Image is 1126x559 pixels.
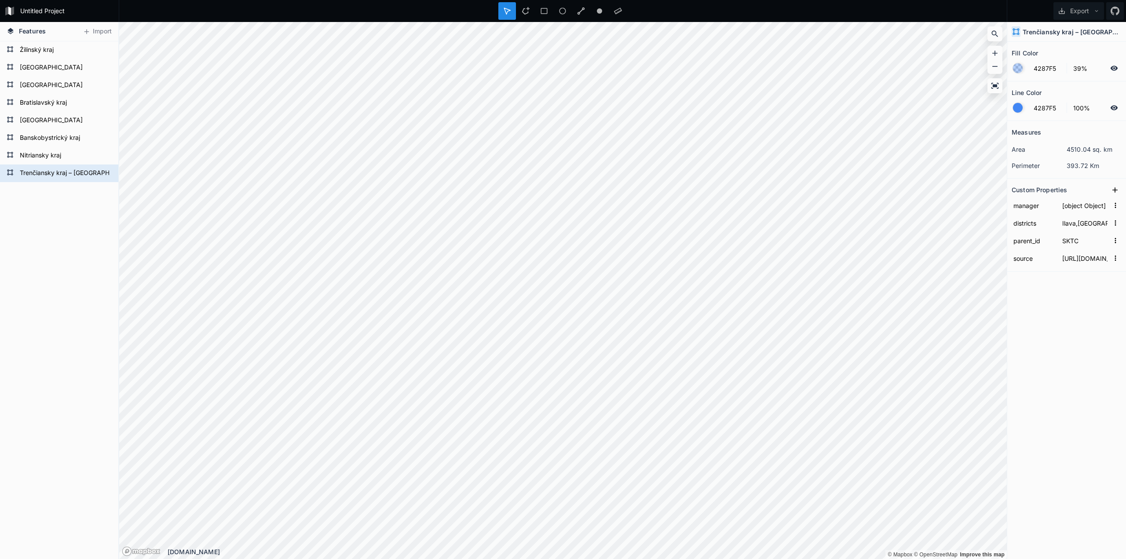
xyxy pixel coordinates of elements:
[168,547,1007,556] div: [DOMAIN_NAME]
[888,552,912,558] a: Mapbox
[1012,125,1041,139] h2: Measures
[1012,145,1067,154] dt: area
[1067,161,1122,170] dd: 393.72 Km
[1012,86,1042,99] h2: Line Color
[1060,252,1109,265] input: Empty
[960,552,1005,558] a: Map feedback
[19,26,46,36] span: Features
[1060,199,1109,212] input: Empty
[1012,216,1056,230] input: Name
[1012,46,1038,60] h2: Fill Color
[1012,183,1067,197] h2: Custom Properties
[1067,145,1122,154] dd: 4510.04 sq. km
[78,25,116,39] button: Import
[122,546,161,556] a: Mapbox logo
[1012,234,1056,247] input: Name
[1012,199,1056,212] input: Name
[1012,252,1056,265] input: Name
[1012,161,1067,170] dt: perimeter
[914,552,958,558] a: OpenStreetMap
[1060,216,1109,230] input: Empty
[1053,2,1104,20] button: Export
[1060,234,1109,247] input: Empty
[1023,27,1122,37] h4: Trenčiansky kraj – [GEOGRAPHIC_DATA]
